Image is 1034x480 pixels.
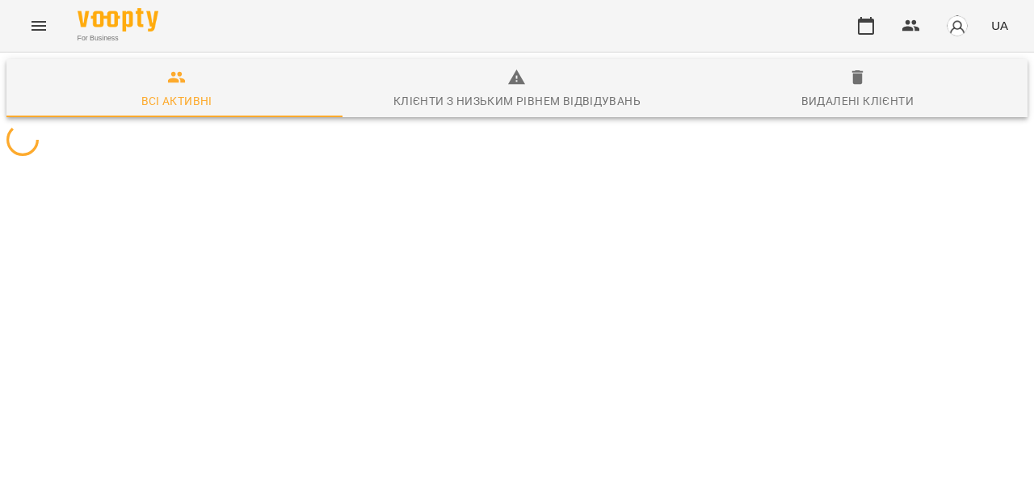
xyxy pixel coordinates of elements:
div: Видалені клієнти [801,91,914,111]
button: Menu [19,6,58,45]
span: UA [991,17,1008,34]
div: Клієнти з низьким рівнем відвідувань [393,91,641,111]
span: For Business [78,33,158,44]
div: Всі активні [141,91,212,111]
img: avatar_s.png [946,15,969,37]
img: Voopty Logo [78,8,158,32]
button: UA [985,11,1015,40]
